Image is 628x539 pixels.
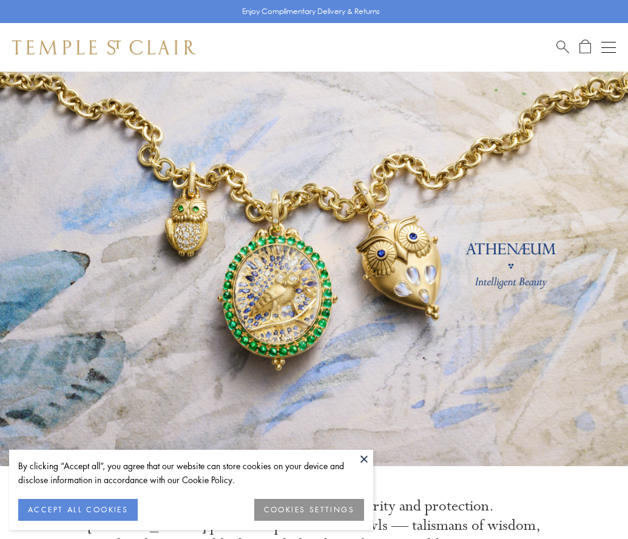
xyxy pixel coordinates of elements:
[254,499,364,521] button: COOKIES SETTINGS
[12,40,195,55] img: Temple St. Clair
[556,39,569,55] a: Search
[601,40,616,55] button: Open navigation
[242,5,380,18] p: Enjoy Complimentary Delivery & Returns
[18,459,364,487] div: By clicking “Accept all”, you agree that our website can store cookies on your device and disclos...
[579,39,591,55] a: Open Shopping Bag
[18,499,138,521] button: ACCEPT ALL COOKIES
